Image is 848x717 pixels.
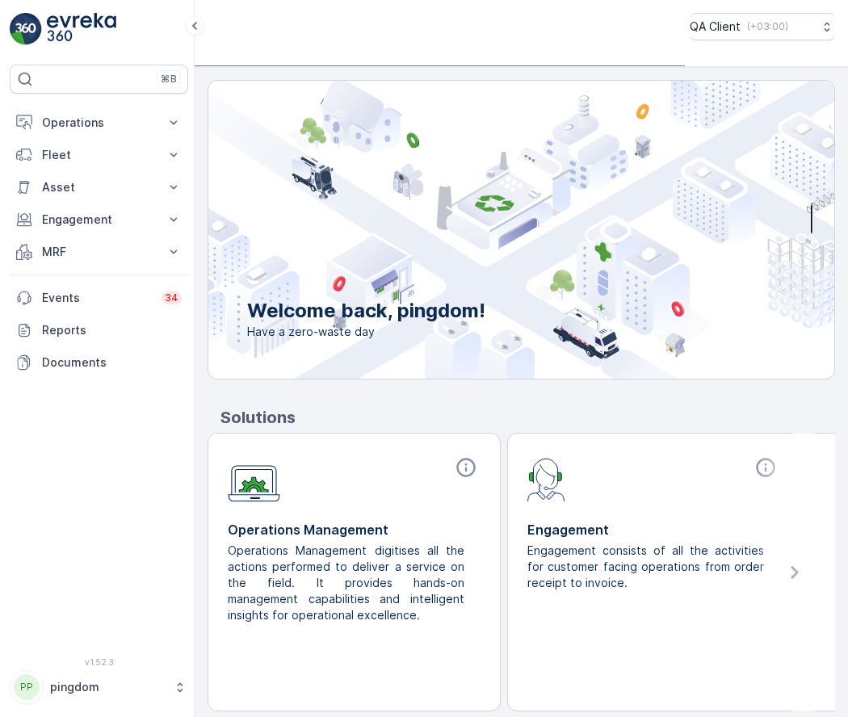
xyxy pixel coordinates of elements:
p: Asset [42,179,156,195]
span: Have a zero-waste day [247,324,485,340]
button: Engagement [10,203,188,236]
p: 34 [165,291,178,304]
div: PP [14,674,40,700]
a: Events34 [10,282,188,314]
button: Fleet [10,139,188,171]
p: MRF [42,244,156,260]
button: MRF [10,236,188,268]
button: QA Client(+03:00) [690,13,835,40]
p: pingdom [50,679,166,695]
p: Events [42,290,152,306]
img: module-icon [228,456,280,502]
p: Operations [42,115,156,131]
button: Operations [10,107,188,139]
p: ( +03:00 ) [747,20,788,33]
p: Reports [42,322,182,338]
p: Documents [42,354,182,371]
img: logo_light-DOdMpM7g.png [47,13,116,45]
p: Engagement consists of all the activities for customer facing operations from order receipt to in... [527,543,767,591]
p: Operations Management [228,520,481,539]
p: Engagement [527,520,780,539]
img: module-icon [527,456,565,501]
button: Asset [10,171,188,203]
p: Welcome back, pingdom! [247,298,485,324]
span: v 1.52.3 [10,657,188,667]
img: city illustration [136,81,834,379]
img: logo [10,13,42,45]
p: QA Client [690,19,741,35]
p: Fleet [42,147,156,163]
a: Reports [10,314,188,346]
p: Engagement [42,212,156,228]
a: Documents [10,346,188,379]
p: Solutions [220,405,835,430]
p: ⌘B [161,73,177,86]
p: Operations Management digitises all the actions performed to deliver a service on the field. It p... [228,543,468,623]
button: PPpingdom [10,670,188,704]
